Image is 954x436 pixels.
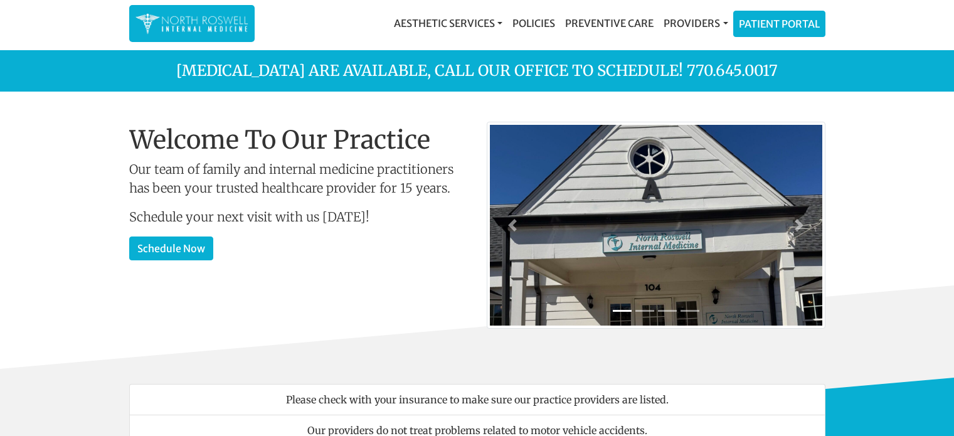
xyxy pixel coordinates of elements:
[129,237,213,260] a: Schedule Now
[129,125,468,155] h1: Welcome To Our Practice
[129,160,468,198] p: Our team of family and internal medicine practitioners has been your trusted healthcare provider ...
[135,11,248,36] img: North Roswell Internal Medicine
[507,11,560,36] a: Policies
[129,384,825,415] li: Please check with your insurance to make sure our practice providers are listed.
[389,11,507,36] a: Aesthetic Services
[120,60,835,82] p: [MEDICAL_DATA] are available, call our office to schedule! 770.645.0017
[659,11,733,36] a: Providers
[129,208,468,226] p: Schedule your next visit with us [DATE]!
[734,11,825,36] a: Patient Portal
[560,11,659,36] a: Preventive Care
